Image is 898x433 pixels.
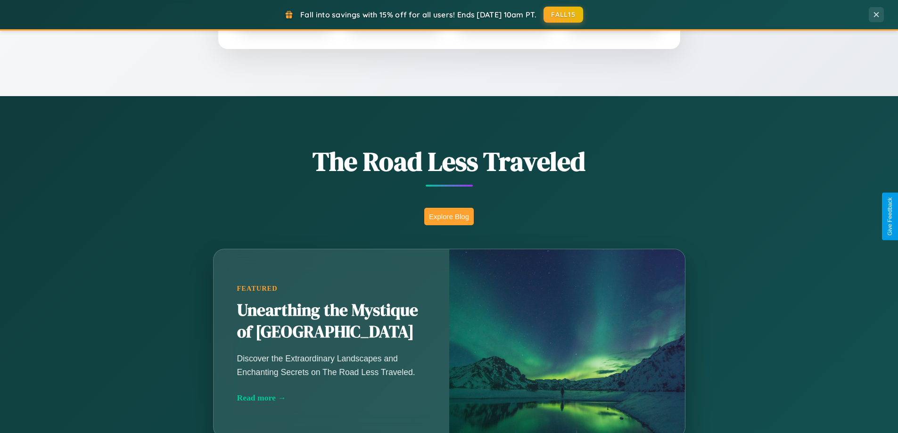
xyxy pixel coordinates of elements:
div: Featured [237,285,426,293]
button: FALL15 [544,7,583,23]
div: Read more → [237,393,426,403]
h2: Unearthing the Mystique of [GEOGRAPHIC_DATA] [237,300,426,343]
span: Fall into savings with 15% off for all users! Ends [DATE] 10am PT. [300,10,536,19]
p: Discover the Extraordinary Landscapes and Enchanting Secrets on The Road Less Traveled. [237,352,426,378]
div: Give Feedback [887,197,893,236]
h1: The Road Less Traveled [166,143,732,180]
button: Explore Blog [424,208,474,225]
